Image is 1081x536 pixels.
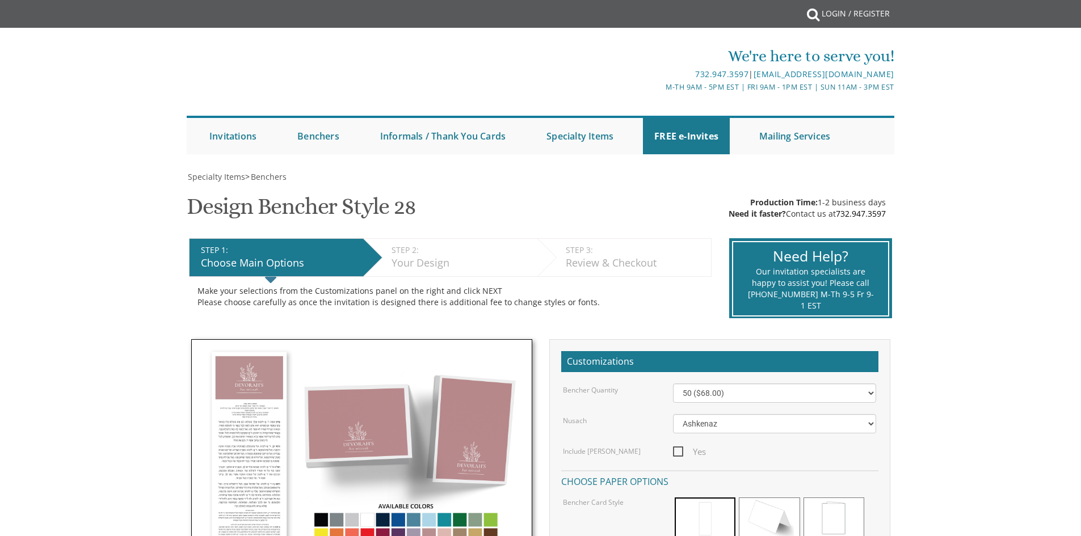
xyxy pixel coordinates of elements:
[561,351,878,373] h2: Customizations
[566,244,705,256] div: STEP 3:
[729,197,886,220] div: 1-2 business days Contact us at
[747,246,874,267] div: Need Help?
[245,171,287,182] span: >
[754,69,894,79] a: [EMAIL_ADDRESS][DOMAIN_NAME]
[188,171,245,182] span: Specialty Items
[250,171,287,182] a: Benchers
[198,118,268,154] a: Invitations
[535,118,625,154] a: Specialty Items
[836,208,886,219] a: 732.947.3597
[643,118,730,154] a: FREE e-Invites
[187,194,415,227] h1: Design Bencher Style 28
[423,45,894,67] div: We're here to serve you!
[750,197,818,208] span: Production Time:
[695,69,748,79] a: 732.947.3597
[187,171,245,182] a: Specialty Items
[201,244,357,256] div: STEP 1:
[563,497,624,507] label: Bencher Card Style
[563,385,618,395] label: Bencher Quantity
[673,445,706,459] span: Yes
[251,171,287,182] span: Benchers
[566,256,705,271] div: Review & Checkout
[563,416,587,425] label: Nusach
[563,446,641,456] label: Include [PERSON_NAME]
[423,67,894,81] div: |
[369,118,517,154] a: Informals / Thank You Cards
[201,256,357,271] div: Choose Main Options
[392,244,532,256] div: STEP 2:
[747,266,874,311] div: Our invitation specialists are happy to assist you! Please call [PHONE_NUMBER] M-Th 9-5 Fr 9-1 EST
[561,470,878,490] h4: Choose paper options
[729,208,786,219] span: Need it faster?
[392,256,532,271] div: Your Design
[197,285,703,308] div: Make your selections from the Customizations panel on the right and click NEXT Please choose care...
[748,118,842,154] a: Mailing Services
[286,118,351,154] a: Benchers
[423,81,894,93] div: M-Th 9am - 5pm EST | Fri 9am - 1pm EST | Sun 11am - 3pm EST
